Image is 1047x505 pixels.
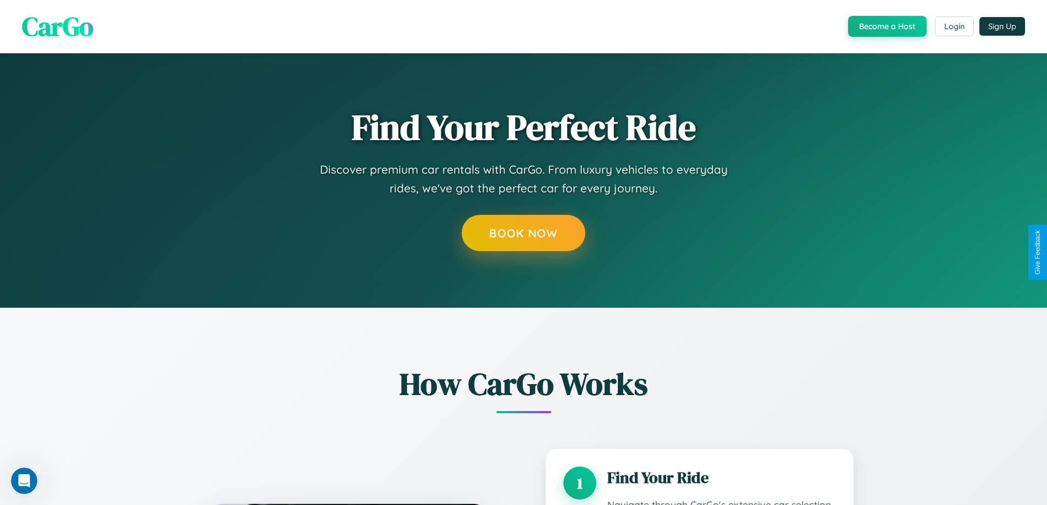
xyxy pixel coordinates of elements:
[848,16,927,37] button: Become a Host
[22,8,93,45] span: CarGo
[462,215,585,251] button: Book Now
[935,16,974,36] button: Login
[979,17,1025,36] button: Sign Up
[194,363,854,405] h2: How CarGo Works
[352,108,696,147] h1: Find Your Perfect Ride
[563,467,596,500] div: 1
[304,160,744,197] p: Discover premium car rentals with CarGo. From luxury vehicles to everyday rides, we've got the pe...
[11,468,37,494] iframe: Intercom live chat
[1034,230,1042,275] div: Give Feedback
[607,467,836,489] h3: Find Your Ride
